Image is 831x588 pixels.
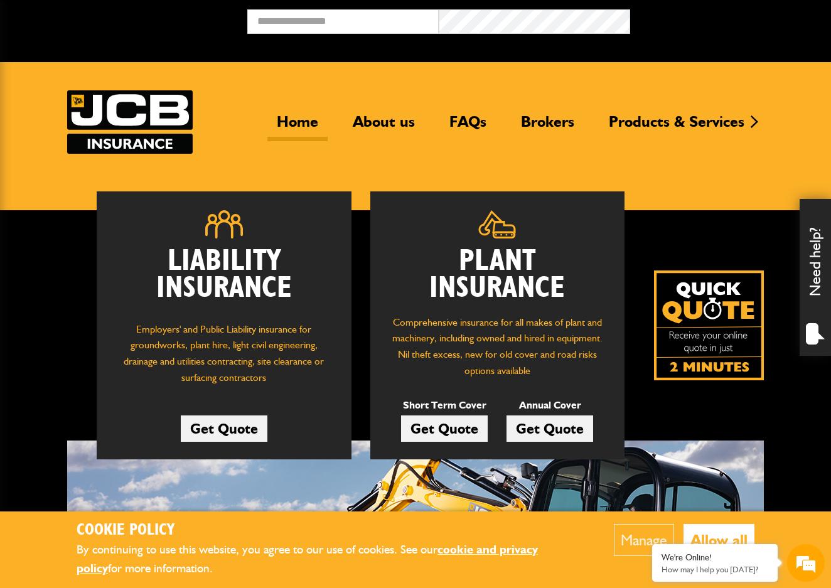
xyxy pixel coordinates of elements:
[507,397,593,414] p: Annual Cover
[654,270,764,380] img: Quick Quote
[67,90,193,154] a: JCB Insurance Services
[181,415,267,442] a: Get Quote
[115,321,333,392] p: Employers' and Public Liability insurance for groundworks, plant hire, light civil engineering, d...
[440,112,496,141] a: FAQs
[267,112,328,141] a: Home
[343,112,424,141] a: About us
[614,524,674,556] button: Manage
[654,270,764,380] a: Get your insurance quote isn just 2-minutes
[401,397,488,414] p: Short Term Cover
[67,90,193,154] img: JCB Insurance Services logo
[512,112,584,141] a: Brokers
[630,9,822,29] button: Broker Login
[389,248,606,302] h2: Plant Insurance
[401,415,488,442] a: Get Quote
[77,521,576,540] h2: Cookie Policy
[800,199,831,356] div: Need help?
[115,248,333,309] h2: Liability Insurance
[684,524,754,556] button: Allow all
[389,314,606,378] p: Comprehensive insurance for all makes of plant and machinery, including owned and hired in equipm...
[77,540,576,579] p: By continuing to use this website, you agree to our use of cookies. See our for more information.
[662,552,768,563] div: We're Online!
[507,415,593,442] a: Get Quote
[662,565,768,574] p: How may I help you today?
[599,112,754,141] a: Products & Services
